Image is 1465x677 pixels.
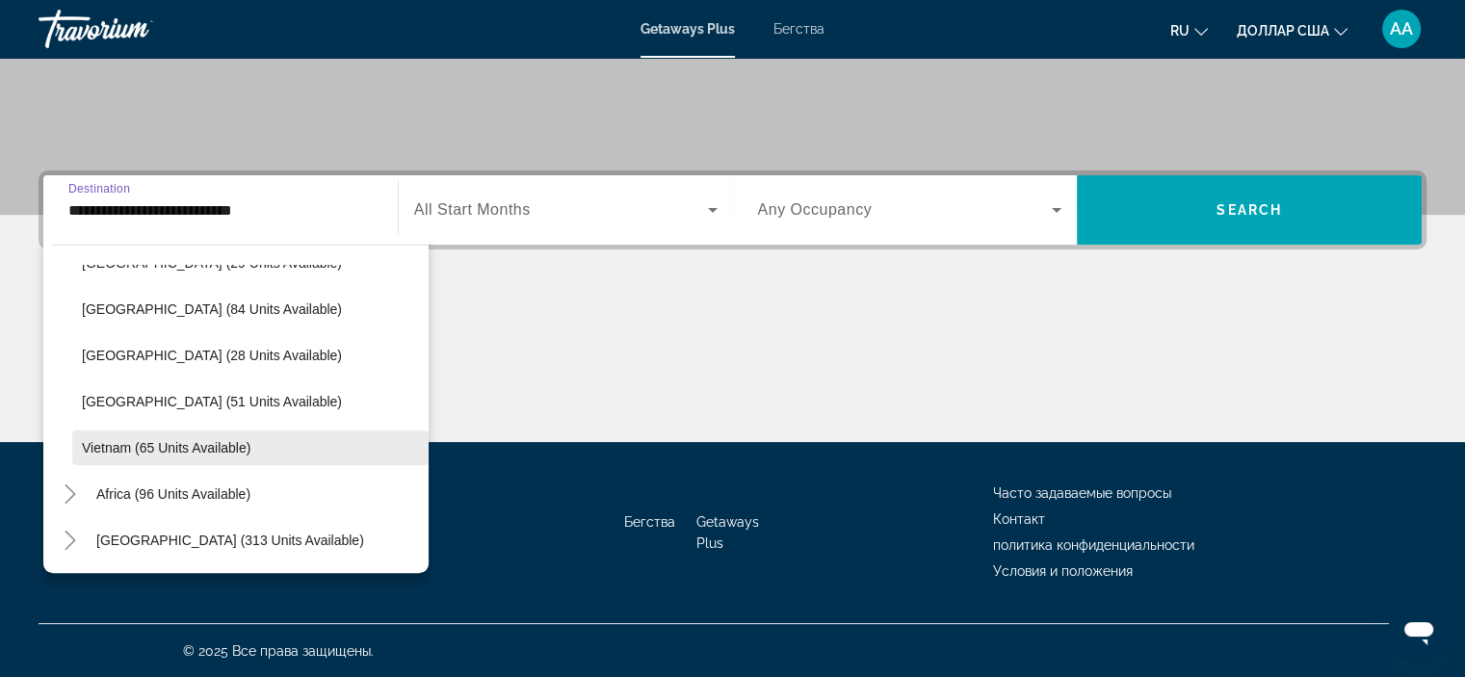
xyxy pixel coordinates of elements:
font: © 2025 Все права защищены. [183,643,374,659]
button: Search [1077,175,1422,245]
a: Getaways Plus [696,514,759,551]
span: Africa (96 units available) [96,486,250,502]
button: Изменить валюту [1237,16,1347,44]
a: Getaways Plus [641,21,735,37]
a: политика конфиденциальности [993,537,1194,553]
span: Search [1216,202,1282,218]
font: АА [1390,18,1413,39]
a: Часто задаваемые вопросы [993,485,1171,501]
span: All Start Months [414,201,531,218]
a: Бегства [624,514,675,530]
button: [GEOGRAPHIC_DATA] (313 units available) [87,523,374,558]
button: [GEOGRAPHIC_DATA] (28 units available) [72,338,429,373]
button: Toggle Africa (96 units available) [53,478,87,511]
span: [GEOGRAPHIC_DATA] (84 units available) [82,301,342,317]
a: Условия и положения [993,563,1133,579]
button: [GEOGRAPHIC_DATA] (51 units available) [72,384,429,419]
span: [GEOGRAPHIC_DATA] (51 units available) [82,394,342,409]
button: Africa (96 units available) [87,477,260,511]
button: Меню пользователя [1376,9,1426,49]
font: ru [1170,23,1190,39]
span: Vietnam (65 units available) [82,440,250,456]
div: Виджет поиска [43,175,1422,245]
span: [GEOGRAPHIC_DATA] (28 units available) [82,348,342,363]
font: доллар США [1237,23,1329,39]
button: Toggle Middle East (313 units available) [53,524,87,558]
button: Vietnam (65 units available) [72,430,429,465]
button: [GEOGRAPHIC_DATA] (29 units available) [72,246,429,280]
iframe: Кнопка запуска окна обмена сообщениями [1388,600,1450,662]
span: Any Occupancy [758,201,873,218]
span: [GEOGRAPHIC_DATA] (313 units available) [96,533,364,548]
button: [GEOGRAPHIC_DATA] (84 units available) [72,292,429,326]
a: Бегства [773,21,824,37]
a: Контакт [993,511,1045,527]
span: Destination [68,182,130,195]
a: Травориум [39,4,231,54]
button: Изменить язык [1170,16,1208,44]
